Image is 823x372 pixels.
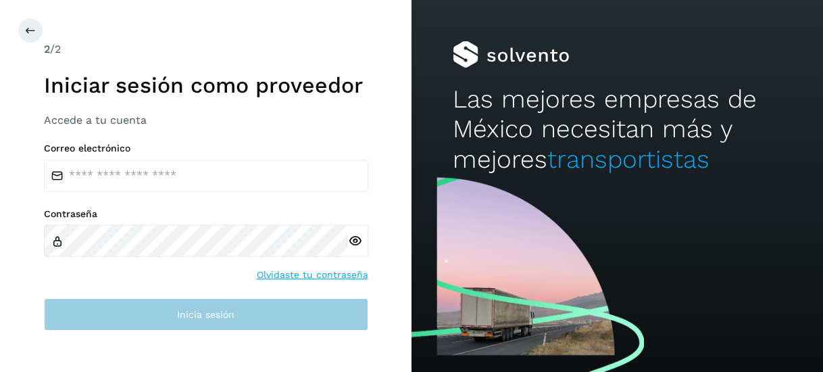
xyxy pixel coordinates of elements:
label: Correo electrónico [44,143,368,154]
h3: Accede a tu cuenta [44,114,368,126]
div: /2 [44,41,368,57]
a: Olvidaste tu contraseña [257,268,368,282]
h2: Las mejores empresas de México necesitan más y mejores [453,85,782,175]
button: Inicia sesión [44,298,368,331]
label: Contraseña [44,208,368,220]
span: 2 [44,43,50,55]
span: transportistas [547,145,709,174]
h1: Iniciar sesión como proveedor [44,72,368,98]
span: Inicia sesión [177,310,234,319]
